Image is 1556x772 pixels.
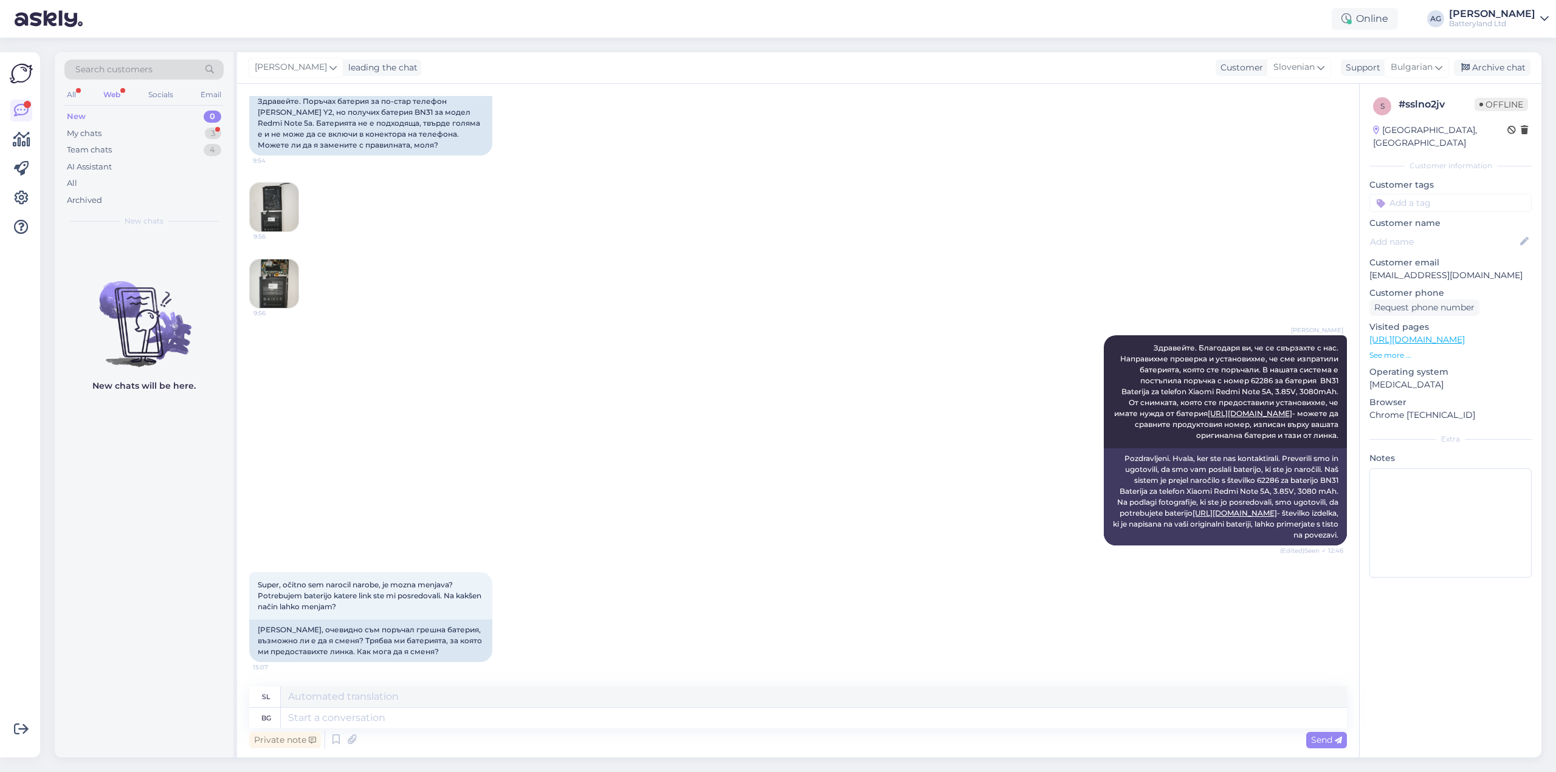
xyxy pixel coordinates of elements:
span: Offline [1475,98,1528,111]
span: Здравейте. Благодаря ви, че се свързахте с нас. Направихме проверка и установихме, че сме изпрати... [1114,343,1340,440]
div: [GEOGRAPHIC_DATA], [GEOGRAPHIC_DATA] [1373,124,1507,149]
div: [PERSON_NAME], очевидно съм поръчал грешна батерия, възможно ли е да я сменя? Трябва ми батерията... [249,620,492,662]
p: Customer tags [1369,179,1532,191]
p: Browser [1369,396,1532,409]
span: 9:56 [253,309,299,318]
div: leading the chat [343,61,418,74]
div: # sslno2jv [1399,97,1475,112]
a: [URL][DOMAIN_NAME] [1193,508,1277,518]
div: AI Assistant [67,161,112,173]
p: Notes [1369,452,1532,465]
div: bg [261,708,271,728]
input: Add a tag [1369,194,1532,212]
div: All [67,177,77,190]
div: Batteryland Ltd [1449,19,1535,29]
div: Web [101,87,123,103]
div: All [64,87,78,103]
p: Visited pages [1369,321,1532,333]
span: Slovenian [1273,61,1315,74]
p: Operating system [1369,366,1532,378]
div: Online [1332,8,1398,30]
div: New [67,111,86,123]
div: 4 [204,144,221,156]
input: Add name [1370,235,1518,248]
span: Search customers [75,63,153,76]
img: Attachment [250,183,298,231]
div: Archived [67,194,102,207]
div: 3 [205,128,221,140]
span: Super, očitno sem narocil narobe, je mozna menjava? Potrebujem baterijo katere link ste mi posred... [258,580,483,611]
div: Socials [146,87,176,103]
img: Askly Logo [10,62,33,85]
span: Bulgarian [1391,61,1433,74]
div: Pozdravljeni. Hvala, ker ste nas kontaktirali. Preverili smo in ugotovili, da smo vam poslali bat... [1104,448,1347,545]
div: Здравейте. Поръчах батерия за по-стар телефон [PERSON_NAME] Y2, но получих батерия BN31 за модел ... [249,91,492,155]
div: 0 [204,111,221,123]
span: 9:54 [253,156,298,165]
span: 9:56 [253,232,299,241]
span: [PERSON_NAME] [1291,326,1343,335]
div: Customer [1216,61,1263,74]
div: Request phone number [1369,299,1479,316]
a: [URL][DOMAIN_NAME] [1208,409,1292,418]
div: Extra [1369,434,1532,445]
a: [URL][DOMAIN_NAME] [1369,334,1465,345]
p: Chrome [TECHNICAL_ID] [1369,409,1532,422]
p: Customer name [1369,217,1532,230]
div: AG [1427,10,1444,27]
span: 15:07 [253,663,298,672]
p: [MEDICAL_DATA] [1369,378,1532,391]
span: s [1380,101,1385,111]
p: Customer phone [1369,287,1532,299]
div: [PERSON_NAME] [1449,9,1535,19]
div: Support [1341,61,1380,74]
img: Attachment [250,259,298,308]
img: No chats [55,259,233,369]
span: (Edited) Seen ✓ 12:46 [1280,546,1343,555]
div: My chats [67,128,102,140]
a: [PERSON_NAME]Batteryland Ltd [1449,9,1549,29]
div: Archive chat [1454,60,1530,76]
p: New chats will be here. [92,380,196,392]
span: New chats [125,216,164,227]
p: See more ... [1369,350,1532,361]
span: [PERSON_NAME] [255,61,327,74]
span: Send [1311,734,1342,745]
div: Private note [249,732,321,748]
div: sl [262,686,270,707]
div: Team chats [67,144,112,156]
div: Email [198,87,224,103]
p: [EMAIL_ADDRESS][DOMAIN_NAME] [1369,269,1532,282]
p: Customer email [1369,256,1532,269]
div: Customer information [1369,160,1532,171]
